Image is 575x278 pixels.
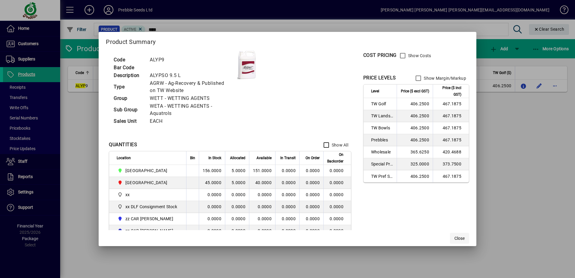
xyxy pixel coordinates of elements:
td: 373.7500 [433,158,469,170]
td: 0.0000 [225,189,249,201]
span: 0.0000 [282,204,296,209]
td: 0.0000 [249,201,275,213]
td: 0.0000 [323,165,351,177]
span: Available [257,155,272,161]
span: 0.0000 [306,168,320,173]
span: PALMERSTON NORTH [117,179,180,186]
span: zz CAR [PERSON_NAME] [125,228,173,234]
td: 420.4688 [433,146,469,158]
td: 0.0000 [199,189,225,201]
td: 0.0000 [249,225,275,237]
h2: Product Summary [99,32,476,49]
span: Allocated [230,155,245,161]
td: 406.2500 [397,98,433,110]
td: Bar Code [111,64,147,72]
div: QUANTITIES [109,141,137,148]
span: 0.0000 [306,180,320,185]
span: xx [117,191,180,198]
td: 0.0000 [323,201,351,213]
span: 0.0000 [306,228,320,233]
span: TW Bowls [371,125,393,131]
span: Location [117,155,131,161]
td: 0.0000 [323,177,351,189]
button: Close [450,233,469,244]
td: Code [111,56,147,64]
td: 0.0000 [199,201,225,213]
td: Sub Group [111,102,147,117]
td: 0.0000 [225,213,249,225]
span: On Backorder [327,151,343,165]
td: 467.1875 [433,110,469,122]
td: 5.0000 [225,165,249,177]
td: WETA - WETTING AGENTS - Aquatrols [147,102,237,117]
span: zz CAR CRAIG B [117,227,180,234]
span: 0.0000 [282,180,296,185]
td: 406.2500 [397,170,433,182]
td: 325.0000 [397,158,433,170]
td: Description [111,72,147,79]
td: 406.2500 [397,134,433,146]
td: 0.0000 [323,189,351,201]
span: Prebbles [371,137,393,143]
span: [GEOGRAPHIC_DATA] [125,168,167,174]
span: On Order [306,155,320,161]
span: xx DLF Consignment Stock [125,204,177,210]
td: 45.0000 [199,177,225,189]
span: TW Pref Sup [371,173,393,179]
span: Level [371,88,379,94]
td: 0.0000 [225,225,249,237]
span: In Stock [208,155,221,161]
td: 406.2500 [397,122,433,134]
td: ALYP9 [147,56,237,64]
span: [GEOGRAPHIC_DATA] [125,180,167,186]
span: xx [125,192,130,198]
td: AGRW - Ag-Recovery & Published on TW Website [147,79,237,94]
td: 0.0000 [199,225,225,237]
td: 5.0000 [225,177,249,189]
div: COST PRICING [363,52,397,59]
span: 0.0000 [282,228,296,233]
span: Bin [190,155,195,161]
label: Show All [331,142,348,148]
span: xx DLF Consignment Stock [117,203,180,210]
span: CHRISTCHURCH [117,167,180,174]
span: TW Golf [371,101,393,107]
td: 0.0000 [323,225,351,237]
td: 467.1875 [433,134,469,146]
td: WETT - WETTING AGENTS [147,94,237,102]
td: 0.0000 [225,201,249,213]
td: Sales Unit [111,117,147,125]
span: 0.0000 [306,216,320,221]
span: 0.0000 [282,168,296,173]
span: 0.0000 [282,192,296,197]
span: 0.0000 [306,204,320,209]
div: PRICE LEVELS [363,74,396,82]
span: 0.0000 [282,216,296,221]
label: Show Margin/Markup [423,75,466,81]
span: Special Price [371,161,393,167]
span: Wholesale [371,149,393,155]
td: 467.1875 [433,122,469,134]
label: Show Costs [407,53,431,59]
td: 0.0000 [249,213,275,225]
td: Group [111,94,147,102]
img: contain [237,50,256,80]
span: 0.0000 [306,192,320,197]
td: 156.0000 [199,165,225,177]
td: 365.6250 [397,146,433,158]
td: 151.0000 [249,165,275,177]
td: EACH [147,117,237,125]
span: zz CAR [PERSON_NAME] [125,216,173,222]
span: Close [454,235,465,242]
td: 467.1875 [433,170,469,182]
span: Price ($ incl GST) [437,85,461,98]
td: 0.0000 [323,213,351,225]
span: TW Landscaper [371,113,393,119]
td: 0.0000 [249,189,275,201]
td: 406.2500 [397,110,433,122]
td: 40.0000 [249,177,275,189]
span: Price ($ excl GST) [401,88,429,94]
td: 0.0000 [199,213,225,225]
td: 467.1875 [433,98,469,110]
td: ALYPSO 9.5 L [147,72,237,79]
